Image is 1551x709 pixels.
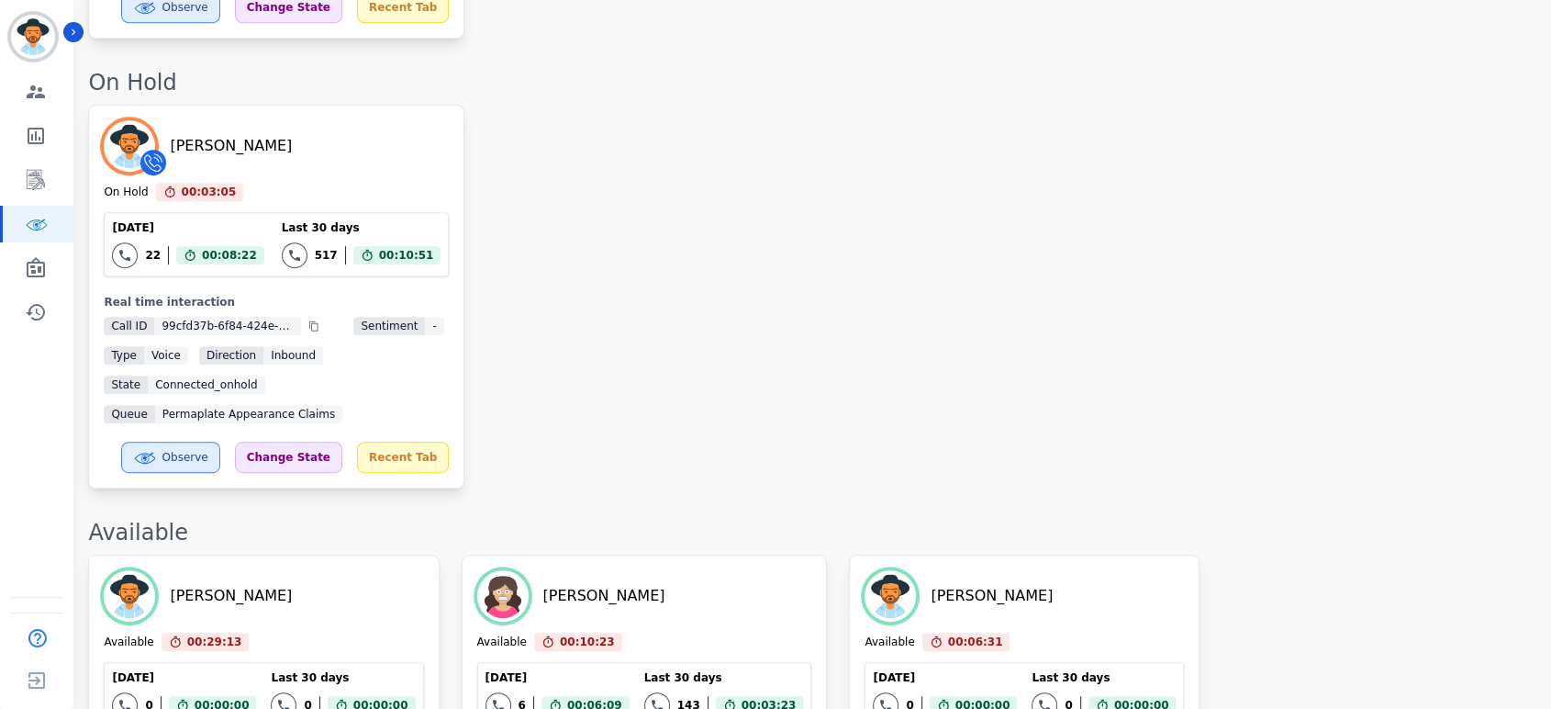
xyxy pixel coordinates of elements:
[353,317,425,335] span: Sentiment
[170,135,292,157] div: [PERSON_NAME]
[873,670,1017,685] div: [DATE]
[104,317,154,335] span: Call ID
[88,518,1533,547] div: Available
[182,183,237,201] span: 00:03:05
[112,220,263,235] div: [DATE]
[112,670,256,685] div: [DATE]
[199,346,263,365] span: Direction
[145,248,161,263] div: 22
[235,442,342,473] div: Change State
[187,633,242,651] span: 00:29:13
[865,570,916,622] img: Avatar
[315,248,338,263] div: 517
[425,317,443,335] span: -
[170,585,292,607] div: [PERSON_NAME]
[144,346,188,365] span: voice
[104,185,148,201] div: On Hold
[931,585,1053,607] div: [PERSON_NAME]
[104,346,144,365] span: Type
[162,450,208,465] span: Observe
[948,633,1003,651] span: 00:06:31
[644,670,804,685] div: Last 30 days
[155,405,342,423] span: Permaplate Appearance Claims
[477,570,529,622] img: Avatar
[104,120,155,172] img: Avatar
[485,670,630,685] div: [DATE]
[104,570,155,622] img: Avatar
[148,376,264,394] span: connected_onhold
[1032,670,1176,685] div: Last 30 days
[263,346,323,365] span: inbound
[11,15,55,59] img: Bordered avatar
[477,635,527,651] div: Available
[121,442,220,473] button: Observe
[865,635,914,651] div: Available
[104,635,153,651] div: Available
[282,220,441,235] div: Last 30 days
[104,405,154,423] span: Queue
[154,317,301,335] span: 99cfd37b-6f84-424e-a8af-38ec6245d122
[104,295,449,309] div: Real time interaction
[202,246,257,264] span: 00:08:22
[543,585,665,607] div: [PERSON_NAME]
[560,633,615,651] span: 00:10:23
[379,246,434,264] span: 00:10:51
[271,670,415,685] div: Last 30 days
[88,68,1533,97] div: On Hold
[104,376,148,394] span: State
[357,442,449,473] div: Recent Tab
